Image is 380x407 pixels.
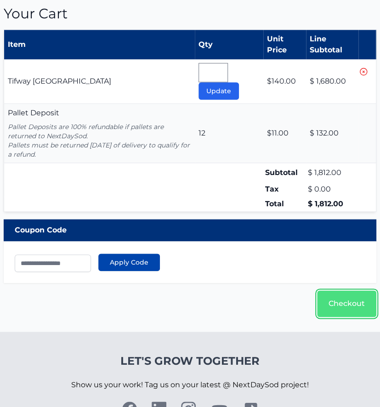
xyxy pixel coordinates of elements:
[199,82,239,100] button: Update
[306,104,358,163] td: $ 132.00
[4,30,195,60] th: Item
[263,182,306,197] td: Tax
[110,258,148,267] span: Apply Code
[195,104,263,163] td: 12
[306,30,358,60] th: Line Subtotal
[306,182,358,197] td: $ 0.00
[4,104,195,163] td: Pallet Deposit
[263,197,306,212] td: Total
[306,163,358,182] td: $ 1,812.00
[263,59,306,104] td: $140.00
[306,59,358,104] td: $ 1,680.00
[4,219,376,241] div: Coupon Code
[98,254,160,271] button: Apply Code
[8,122,191,159] p: Pallet Deposits are 100% refundable if pallets are returned to NextDaySod. Pallets must be return...
[263,163,306,182] td: Subtotal
[71,354,309,368] h4: Let's Grow Together
[263,104,306,163] td: $11.00
[306,197,358,212] td: $ 1,812.00
[317,290,376,317] a: Checkout
[4,6,376,22] h1: Your Cart
[263,30,306,60] th: Unit Price
[4,59,195,104] td: Tifway [GEOGRAPHIC_DATA]
[71,368,309,401] p: Show us your work! Tag us on your latest @ NextDaySod project!
[195,30,263,60] th: Qty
